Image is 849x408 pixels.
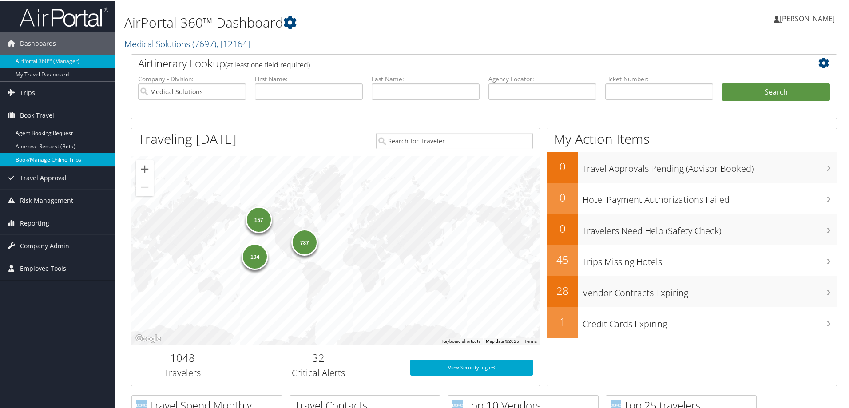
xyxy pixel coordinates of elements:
h1: My Action Items [547,129,837,147]
a: Medical Solutions [124,37,250,49]
label: Agency Locator: [488,74,596,83]
a: View SecurityLogic® [410,359,533,375]
h2: Airtinerary Lookup [138,55,771,70]
span: , [ 12164 ] [216,37,250,49]
h2: 0 [547,220,578,235]
h2: 0 [547,158,578,173]
a: Terms (opens in new tab) [524,338,537,343]
a: 45Trips Missing Hotels [547,244,837,275]
a: 1Credit Cards Expiring [547,306,837,337]
span: Travel Approval [20,166,67,188]
img: airportal-logo.png [20,6,108,27]
label: Company - Division: [138,74,246,83]
a: 0Travel Approvals Pending (Advisor Booked) [547,151,837,182]
span: ( 7697 ) [192,37,216,49]
h3: Travel Approvals Pending (Advisor Booked) [583,157,837,174]
input: Search for Traveler [376,132,533,148]
span: [PERSON_NAME] [780,13,835,23]
label: First Name: [255,74,363,83]
div: 787 [291,228,317,255]
label: Last Name: [372,74,480,83]
span: Book Travel [20,103,54,126]
span: Dashboards [20,32,56,54]
a: 28Vendor Contracts Expiring [547,275,837,306]
h3: Trips Missing Hotels [583,250,837,267]
a: [PERSON_NAME] [774,4,844,31]
div: 157 [245,206,272,232]
span: Map data ©2025 [486,338,519,343]
button: Zoom out [136,178,154,195]
h2: 28 [547,282,578,297]
h3: Hotel Payment Authorizations Failed [583,188,837,205]
h1: AirPortal 360™ Dashboard [124,12,604,31]
label: Ticket Number: [605,74,713,83]
h2: 1048 [138,349,227,364]
span: (at least one field required) [225,59,310,69]
h2: 45 [547,251,578,266]
h3: Travelers Need Help (Safety Check) [583,219,837,236]
button: Search [722,83,830,100]
h3: Travelers [138,366,227,378]
h3: Critical Alerts [240,366,397,378]
span: Reporting [20,211,49,234]
img: Google [134,332,163,344]
button: Zoom in [136,159,154,177]
h3: Credit Cards Expiring [583,313,837,329]
button: Keyboard shortcuts [442,337,480,344]
span: Company Admin [20,234,69,256]
h1: Traveling [DATE] [138,129,237,147]
div: 104 [242,242,268,269]
span: Employee Tools [20,257,66,279]
a: 0Hotel Payment Authorizations Failed [547,182,837,213]
h2: 0 [547,189,578,204]
a: Open this area in Google Maps (opens a new window) [134,332,163,344]
span: Trips [20,81,35,103]
h3: Vendor Contracts Expiring [583,281,837,298]
span: Risk Management [20,189,73,211]
h2: 32 [240,349,397,364]
a: 0Travelers Need Help (Safety Check) [547,213,837,244]
h2: 1 [547,313,578,329]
